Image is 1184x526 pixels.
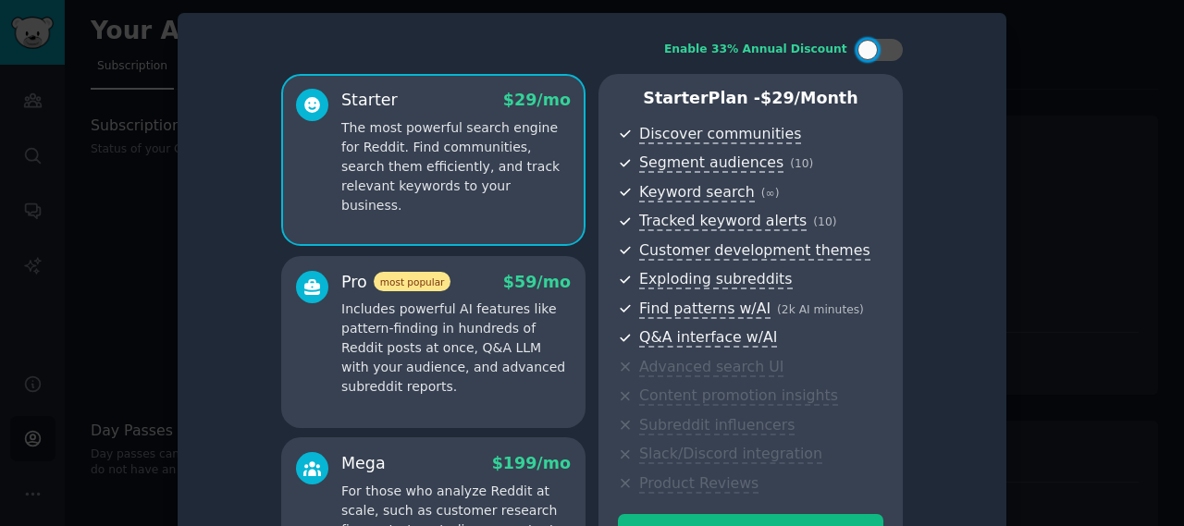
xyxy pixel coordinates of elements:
[503,273,571,291] span: $ 59 /mo
[639,270,792,289] span: Exploding subreddits
[813,215,836,228] span: ( 10 )
[341,452,386,475] div: Mega
[639,328,777,348] span: Q&A interface w/AI
[374,272,451,291] span: most popular
[761,187,780,200] span: ( ∞ )
[639,300,771,319] span: Find patterns w/AI
[618,87,883,110] p: Starter Plan -
[503,91,571,109] span: $ 29 /mo
[790,157,813,170] span: ( 10 )
[639,125,801,144] span: Discover communities
[639,241,870,261] span: Customer development themes
[341,300,571,397] p: Includes powerful AI features like pattern-finding in hundreds of Reddit posts at once, Q&A LLM w...
[639,358,783,377] span: Advanced search UI
[639,445,822,464] span: Slack/Discord integration
[341,271,450,294] div: Pro
[639,212,807,231] span: Tracked keyword alerts
[664,42,847,58] div: Enable 33% Annual Discount
[639,183,755,202] span: Keyword search
[760,89,858,107] span: $ 29 /month
[341,89,398,112] div: Starter
[341,118,571,215] p: The most powerful search engine for Reddit. Find communities, search them efficiently, and track ...
[639,416,795,435] span: Subreddit influencers
[639,153,783,173] span: Segment audiences
[492,454,571,472] span: $ 199 /mo
[639,474,758,494] span: Product Reviews
[639,386,838,406] span: Content promotion insights
[777,303,864,316] span: ( 2k AI minutes )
